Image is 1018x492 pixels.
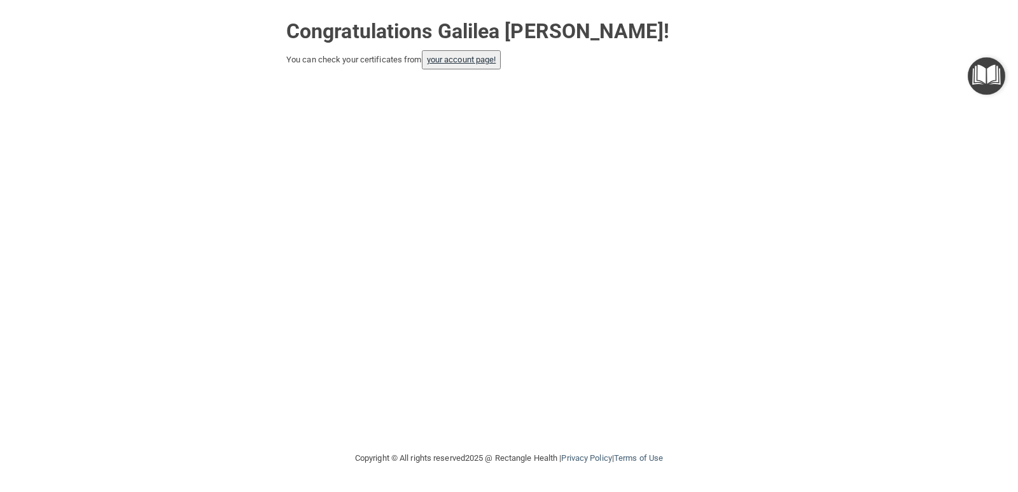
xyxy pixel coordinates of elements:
button: your account page! [422,50,501,69]
div: Copyright © All rights reserved 2025 @ Rectangle Health | | [277,438,741,479]
button: Open Resource Center [968,57,1005,95]
a: your account page! [427,55,496,64]
div: You can check your certificates from [286,50,732,69]
a: Terms of Use [614,453,663,463]
a: Privacy Policy [561,453,611,463]
strong: Congratulations Galilea [PERSON_NAME]! [286,19,669,43]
